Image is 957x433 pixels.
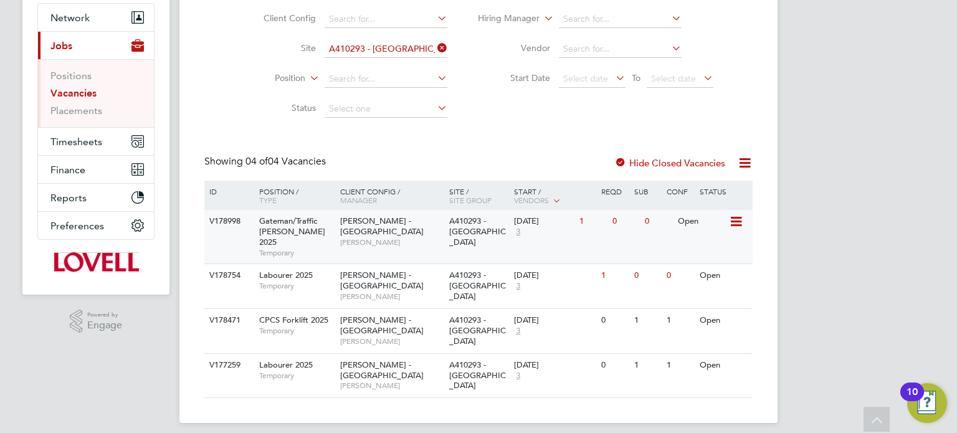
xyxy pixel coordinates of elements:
[907,383,947,423] button: Open Resource Center, 10 new notifications
[50,192,87,204] span: Reports
[325,100,447,118] input: Select one
[50,136,102,148] span: Timesheets
[449,359,506,391] span: A410293 - [GEOGRAPHIC_DATA]
[70,310,123,333] a: Powered byEngage
[514,326,522,336] span: 3
[514,227,522,237] span: 3
[631,181,664,202] div: Sub
[340,270,424,291] span: [PERSON_NAME] - [GEOGRAPHIC_DATA]
[478,72,550,83] label: Start Date
[664,309,696,332] div: 1
[340,195,377,205] span: Manager
[697,181,751,202] div: Status
[514,371,522,381] span: 3
[259,359,313,370] span: Labourer 2025
[642,210,674,233] div: 0
[87,310,122,320] span: Powered by
[664,264,696,287] div: 0
[514,281,522,292] span: 3
[907,392,918,408] div: 10
[628,70,644,86] span: To
[206,264,250,287] div: V178754
[245,155,268,168] span: 04 of
[651,73,696,84] span: Select date
[559,11,682,28] input: Search for...
[478,42,550,54] label: Vendor
[598,181,631,202] div: Reqd
[38,184,154,211] button: Reports
[598,309,631,332] div: 0
[511,181,598,212] div: Start /
[259,195,277,205] span: Type
[631,264,664,287] div: 0
[514,360,595,371] div: [DATE]
[250,181,337,211] div: Position /
[206,354,250,377] div: V177259
[325,11,447,28] input: Search for...
[514,195,549,205] span: Vendors
[340,292,443,302] span: [PERSON_NAME]
[87,320,122,331] span: Engage
[38,128,154,155] button: Timesheets
[697,264,751,287] div: Open
[631,354,664,377] div: 1
[614,157,725,169] label: Hide Closed Vacancies
[697,354,751,377] div: Open
[449,315,506,346] span: A410293 - [GEOGRAPHIC_DATA]
[244,102,316,113] label: Status
[38,4,154,31] button: Network
[37,252,155,272] a: Go to home page
[609,210,642,233] div: 0
[631,309,664,332] div: 1
[340,216,424,237] span: [PERSON_NAME] - [GEOGRAPHIC_DATA]
[449,195,492,205] span: Site Group
[340,336,443,346] span: [PERSON_NAME]
[206,210,250,233] div: V178998
[468,12,540,25] label: Hiring Manager
[259,248,334,258] span: Temporary
[340,359,424,381] span: [PERSON_NAME] - [GEOGRAPHIC_DATA]
[245,155,326,168] span: 04 Vacancies
[514,216,573,227] div: [DATE]
[340,381,443,391] span: [PERSON_NAME]
[340,237,443,247] span: [PERSON_NAME]
[697,309,751,332] div: Open
[259,326,334,336] span: Temporary
[259,371,334,381] span: Temporary
[259,270,313,280] span: Labourer 2025
[50,40,72,52] span: Jobs
[50,12,90,24] span: Network
[244,42,316,54] label: Site
[204,155,328,168] div: Showing
[514,315,595,326] div: [DATE]
[38,156,154,183] button: Finance
[325,40,447,58] input: Search for...
[449,216,506,247] span: A410293 - [GEOGRAPHIC_DATA]
[446,181,512,211] div: Site /
[50,87,97,99] a: Vacancies
[259,216,325,247] span: Gateman/Traffic [PERSON_NAME] 2025
[50,220,104,232] span: Preferences
[337,181,446,211] div: Client Config /
[563,73,608,84] span: Select date
[50,164,85,176] span: Finance
[38,59,154,127] div: Jobs
[598,264,631,287] div: 1
[598,354,631,377] div: 0
[449,270,506,302] span: A410293 - [GEOGRAPHIC_DATA]
[675,210,729,233] div: Open
[206,309,250,332] div: V178471
[259,315,328,325] span: CPCS Forklift 2025
[206,181,250,202] div: ID
[50,105,102,117] a: Placements
[38,32,154,59] button: Jobs
[244,12,316,24] label: Client Config
[259,281,334,291] span: Temporary
[514,270,595,281] div: [DATE]
[576,210,609,233] div: 1
[38,212,154,239] button: Preferences
[664,354,696,377] div: 1
[53,252,138,272] img: lovell-logo-retina.png
[50,70,92,82] a: Positions
[340,315,424,336] span: [PERSON_NAME] - [GEOGRAPHIC_DATA]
